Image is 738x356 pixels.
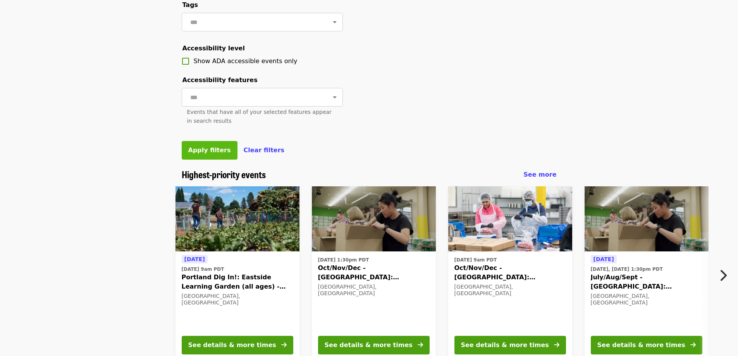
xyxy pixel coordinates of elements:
time: [DATE] 9am PDT [454,256,497,263]
time: [DATE], [DATE] 1:30pm PDT [591,266,663,273]
div: Highest-priority events [175,169,563,180]
span: Tags [182,1,198,9]
span: Portland Dig In!: Eastside Learning Garden (all ages) - Aug/Sept/Oct [182,273,293,291]
div: See details & more times [325,341,413,350]
button: Next item [712,265,738,286]
time: [DATE] 1:30pm PDT [318,256,369,263]
button: See details & more times [182,336,293,354]
span: Oct/Nov/Dec - [GEOGRAPHIC_DATA]: Repack/Sort (age [DEMOGRAPHIC_DATA]+) [454,263,566,282]
span: July/Aug/Sept - [GEOGRAPHIC_DATA]: Repack/Sort (age [DEMOGRAPHIC_DATA]+) [591,273,702,291]
div: See details & more times [188,341,276,350]
span: [DATE] [184,256,205,262]
button: Apply filters [182,141,237,160]
img: Oct/Nov/Dec - Portland: Repack/Sort (age 8+) organized by Oregon Food Bank [312,186,436,251]
span: Apply filters [188,146,231,154]
span: Accessibility level [182,45,245,52]
span: [DATE] [593,256,614,262]
img: Oct/Nov/Dec - Beaverton: Repack/Sort (age 10+) organized by Oregon Food Bank [448,186,572,251]
img: July/Aug/Sept - Portland: Repack/Sort (age 8+) organized by Oregon Food Bank [585,186,709,251]
span: Clear filters [244,146,285,154]
span: Events that have all of your selected features appear in search results [187,109,332,124]
time: [DATE] 9am PDT [182,266,224,273]
button: See details & more times [454,336,566,354]
i: arrow-right icon [690,341,696,349]
a: Highest-priority events [182,169,266,180]
a: See more [523,170,556,179]
span: Oct/Nov/Dec - [GEOGRAPHIC_DATA]: Repack/Sort (age [DEMOGRAPHIC_DATA]+) [318,263,430,282]
i: arrow-right icon [281,341,287,349]
i: arrow-right icon [554,341,559,349]
span: Accessibility features [182,76,258,84]
span: Show ADA accessible events only [194,57,298,65]
i: chevron-right icon [719,268,727,283]
div: [GEOGRAPHIC_DATA], [GEOGRAPHIC_DATA] [591,293,702,306]
span: Highest-priority events [182,167,266,181]
i: arrow-right icon [418,341,423,349]
img: Portland Dig In!: Eastside Learning Garden (all ages) - Aug/Sept/Oct organized by Oregon Food Bank [175,186,299,251]
div: [GEOGRAPHIC_DATA], [GEOGRAPHIC_DATA] [318,284,430,297]
div: See details & more times [461,341,549,350]
div: [GEOGRAPHIC_DATA], [GEOGRAPHIC_DATA] [182,293,293,306]
span: See more [523,171,556,178]
div: See details & more times [597,341,685,350]
button: Open [329,92,340,103]
button: See details & more times [318,336,430,354]
button: See details & more times [591,336,702,354]
button: Clear filters [244,146,285,155]
div: [GEOGRAPHIC_DATA], [GEOGRAPHIC_DATA] [454,284,566,297]
button: Open [329,17,340,28]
